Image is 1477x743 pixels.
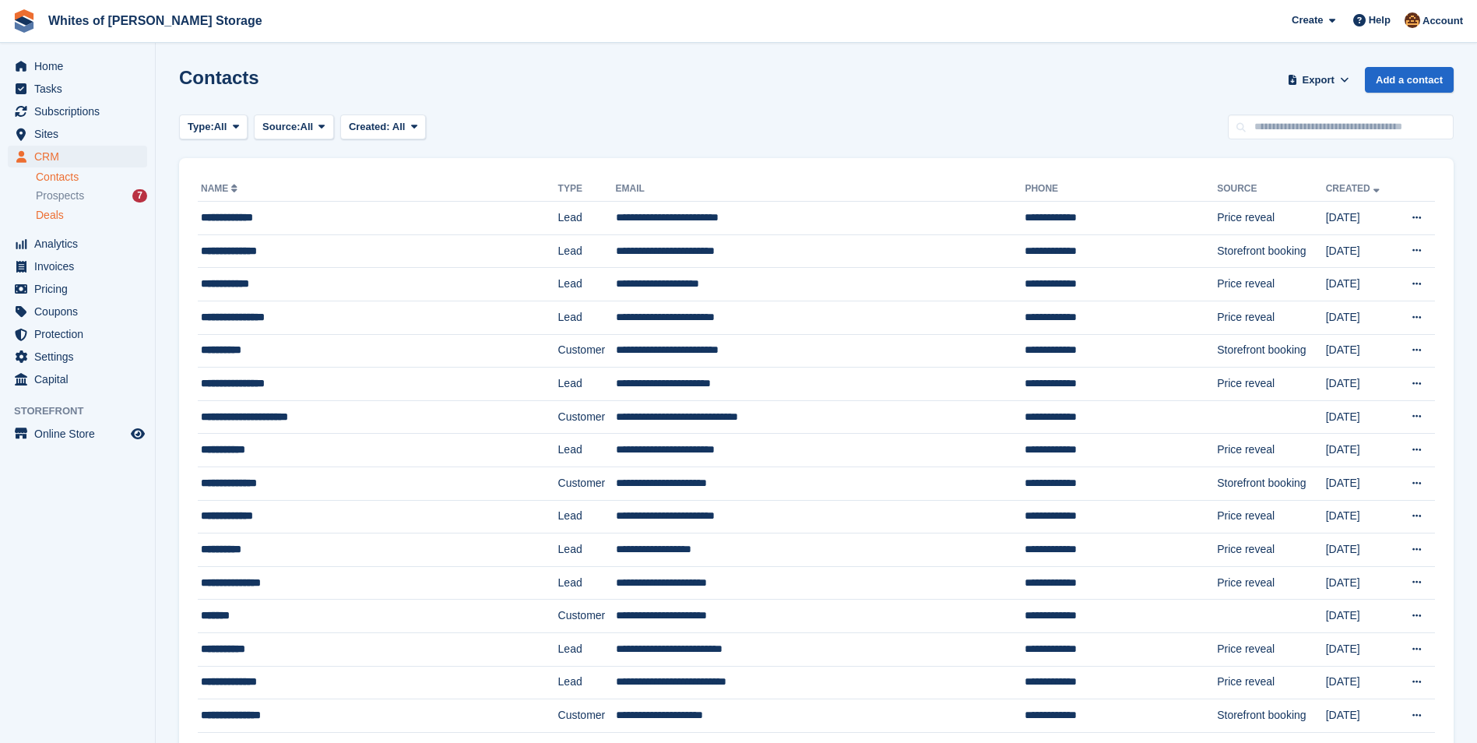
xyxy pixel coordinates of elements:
[558,400,616,434] td: Customer
[8,146,147,167] a: menu
[1405,12,1420,28] img: Eddie White
[188,119,214,135] span: Type:
[36,208,64,223] span: Deals
[1217,632,1326,666] td: Price reveal
[392,121,406,132] span: All
[132,189,147,202] div: 7
[558,467,616,500] td: Customer
[558,600,616,633] td: Customer
[1217,177,1326,202] th: Source
[201,183,241,194] a: Name
[1326,368,1395,401] td: [DATE]
[12,9,36,33] img: stora-icon-8386f47178a22dfd0bd8f6a31ec36ba5ce8667c1dd55bd0f319d3a0aa187defe.svg
[1217,301,1326,334] td: Price reveal
[8,78,147,100] a: menu
[34,278,128,300] span: Pricing
[179,114,248,140] button: Type: All
[1326,202,1395,235] td: [DATE]
[1326,533,1395,567] td: [DATE]
[1326,434,1395,467] td: [DATE]
[1326,268,1395,301] td: [DATE]
[8,278,147,300] a: menu
[1326,400,1395,434] td: [DATE]
[42,8,269,33] a: Whites of [PERSON_NAME] Storage
[36,188,84,203] span: Prospects
[34,301,128,322] span: Coupons
[34,323,128,345] span: Protection
[8,233,147,255] a: menu
[34,368,128,390] span: Capital
[340,114,426,140] button: Created: All
[36,188,147,204] a: Prospects 7
[262,119,300,135] span: Source:
[1217,368,1326,401] td: Price reveal
[8,123,147,145] a: menu
[558,334,616,368] td: Customer
[1217,334,1326,368] td: Storefront booking
[8,301,147,322] a: menu
[34,146,128,167] span: CRM
[1217,666,1326,699] td: Price reveal
[558,699,616,733] td: Customer
[558,500,616,533] td: Lead
[1326,699,1395,733] td: [DATE]
[558,268,616,301] td: Lead
[1217,533,1326,567] td: Price reveal
[214,119,227,135] span: All
[36,170,147,185] a: Contacts
[1326,666,1395,699] td: [DATE]
[1284,67,1352,93] button: Export
[558,566,616,600] td: Lead
[349,121,390,132] span: Created:
[1292,12,1323,28] span: Create
[36,207,147,224] a: Deals
[8,55,147,77] a: menu
[34,78,128,100] span: Tasks
[1217,699,1326,733] td: Storefront booking
[1326,234,1395,268] td: [DATE]
[1326,467,1395,500] td: [DATE]
[1217,234,1326,268] td: Storefront booking
[558,301,616,334] td: Lead
[34,123,128,145] span: Sites
[8,368,147,390] a: menu
[8,423,147,445] a: menu
[1365,67,1454,93] a: Add a contact
[34,255,128,277] span: Invoices
[301,119,314,135] span: All
[1217,434,1326,467] td: Price reveal
[558,632,616,666] td: Lead
[1326,301,1395,334] td: [DATE]
[1217,268,1326,301] td: Price reveal
[1217,202,1326,235] td: Price reveal
[1326,600,1395,633] td: [DATE]
[558,234,616,268] td: Lead
[179,67,259,88] h1: Contacts
[8,255,147,277] a: menu
[34,100,128,122] span: Subscriptions
[1326,566,1395,600] td: [DATE]
[558,666,616,699] td: Lead
[1217,500,1326,533] td: Price reveal
[1326,500,1395,533] td: [DATE]
[1217,467,1326,500] td: Storefront booking
[558,533,616,567] td: Lead
[8,346,147,368] a: menu
[8,323,147,345] a: menu
[1217,566,1326,600] td: Price reveal
[1326,632,1395,666] td: [DATE]
[34,233,128,255] span: Analytics
[1422,13,1463,29] span: Account
[616,177,1025,202] th: Email
[558,177,616,202] th: Type
[128,424,147,443] a: Preview store
[34,346,128,368] span: Settings
[34,423,128,445] span: Online Store
[558,434,616,467] td: Lead
[34,55,128,77] span: Home
[8,100,147,122] a: menu
[558,202,616,235] td: Lead
[558,368,616,401] td: Lead
[254,114,334,140] button: Source: All
[1025,177,1217,202] th: Phone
